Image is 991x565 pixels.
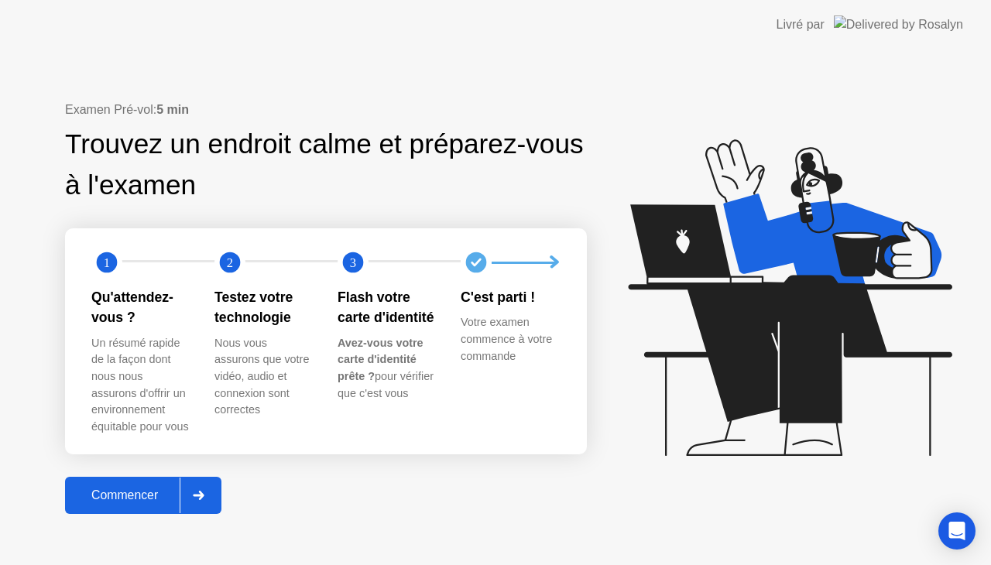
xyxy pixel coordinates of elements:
[461,314,559,365] div: Votre examen commence à votre commande
[104,255,110,270] text: 1
[938,512,976,550] div: Open Intercom Messenger
[461,287,559,307] div: C'est parti !
[350,255,356,270] text: 3
[65,101,587,119] div: Examen Pré-vol:
[338,287,436,328] div: Flash votre carte d'identité
[227,255,233,270] text: 2
[91,335,190,436] div: Un résumé rapide de la façon dont nous nous assurons d'offrir un environnement équitable pour vous
[338,335,436,402] div: pour vérifier que c'est vous
[70,488,180,502] div: Commencer
[65,124,587,206] div: Trouvez un endroit calme et préparez-vous à l'examen
[834,15,963,33] img: Delivered by Rosalyn
[91,287,190,328] div: Qu'attendez-vous ?
[156,103,189,116] b: 5 min
[65,477,221,514] button: Commencer
[338,337,423,382] b: Avez-vous votre carte d'identité prête ?
[214,287,313,328] div: Testez votre technologie
[214,335,313,419] div: Nous vous assurons que votre vidéo, audio et connexion sont correctes
[777,15,825,34] div: Livré par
